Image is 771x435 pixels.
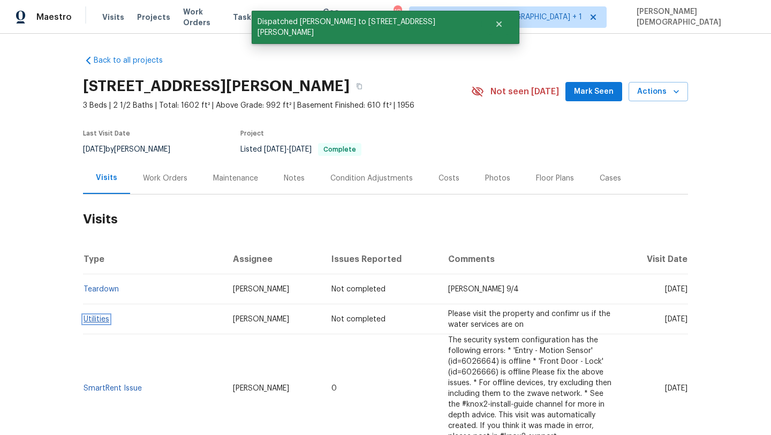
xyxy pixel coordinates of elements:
div: Notes [284,173,305,184]
span: - [264,146,312,153]
span: Listed [240,146,361,153]
div: Photos [485,173,510,184]
span: [DATE] [289,146,312,153]
button: Copy Address [350,77,369,96]
span: [PERSON_NAME] [233,286,289,293]
div: Maintenance [213,173,258,184]
span: [PERSON_NAME] [233,316,289,323]
span: Visits [102,12,124,22]
span: Tasks [233,13,255,21]
div: Floor Plans [536,173,574,184]
th: Comments [440,244,621,274]
span: Not completed [331,316,385,323]
span: Mark Seen [574,85,614,99]
h2: Visits [83,194,688,244]
div: Work Orders [143,173,187,184]
div: 18 [394,6,401,17]
th: Issues Reported [323,244,440,274]
span: [PERSON_NAME] [233,385,289,392]
span: Complete [319,146,360,153]
a: Teardown [84,286,119,293]
a: Utilities [84,316,109,323]
span: [DATE] [665,385,687,392]
span: [DATE] [665,286,687,293]
span: [PERSON_NAME][DEMOGRAPHIC_DATA] [632,6,755,28]
span: Maestro [36,12,72,22]
button: Close [481,13,517,35]
span: Dispatched [PERSON_NAME] to [STREET_ADDRESS][PERSON_NAME] [252,11,481,44]
span: [DATE] [264,146,286,153]
span: 0 [331,385,337,392]
button: Mark Seen [565,82,622,102]
div: Condition Adjustments [330,173,413,184]
span: 3 Beds | 2 1/2 Baths | Total: 1602 ft² | Above Grade: 992 ft² | Basement Finished: 610 ft² | 1956 [83,100,471,111]
span: Geo Assignments [323,6,376,28]
span: Last Visit Date [83,130,130,137]
span: Project [240,130,264,137]
span: Not completed [331,286,385,293]
span: [DATE] [83,146,105,153]
span: [PERSON_NAME] 9/4 [448,286,519,293]
span: Work Orders [183,6,220,28]
span: Please visit the property and confimr us if the water services are on [448,310,610,328]
div: Visits [96,172,117,183]
span: [DATE] [665,316,687,323]
button: Actions [629,82,688,102]
th: Type [83,244,224,274]
th: Visit Date [621,244,688,274]
a: SmartRent Issue [84,385,142,392]
div: by [PERSON_NAME] [83,143,183,156]
span: Not seen [DATE] [490,86,559,97]
h2: [STREET_ADDRESS][PERSON_NAME] [83,81,350,92]
a: Back to all projects [83,55,186,66]
span: Actions [637,85,679,99]
span: Projects [137,12,170,22]
th: Assignee [224,244,323,274]
div: Cases [600,173,621,184]
div: Costs [439,173,459,184]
